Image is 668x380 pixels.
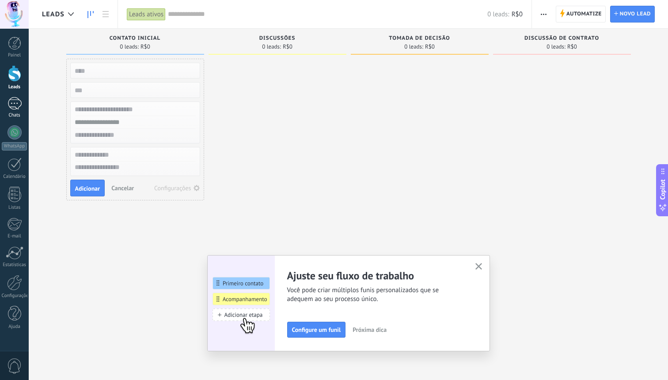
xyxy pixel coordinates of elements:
div: Configurações [154,185,191,191]
a: Leads [83,6,98,23]
span: 0 leads: [120,44,139,49]
a: Novo lead [610,6,655,23]
span: Tomada de decisão [389,35,450,41]
button: Próxima dica [349,323,391,336]
span: Cancelar [111,184,134,192]
button: Adicionar [70,180,105,196]
span: R$0 [512,10,523,19]
span: Configure um funil [292,327,341,333]
h2: Ajuste seu fluxo de trabalho [287,269,465,282]
div: Ajuda [2,324,27,330]
a: Lista [98,6,113,23]
span: R$0 [425,44,435,49]
span: Discussões [259,35,296,41]
div: Contato inicial [71,35,200,43]
div: Estatísticas [2,262,27,268]
div: WhatsApp [2,142,27,150]
div: Discussões [213,35,342,43]
span: 0 leads: [262,44,281,49]
div: Discussão de contrato [497,35,626,43]
div: Leads [2,84,27,90]
span: R$0 [140,44,150,49]
div: Listas [2,205,27,211]
button: Configurações [151,182,203,194]
span: R$0 [283,44,292,49]
span: Novo lead [620,6,651,22]
span: Automatize [566,6,602,22]
div: Chats [2,113,27,118]
span: 0 leads: [404,44,423,49]
span: Discussão de contrato [524,35,599,41]
button: Cancelar [108,181,137,195]
div: E-mail [2,233,27,239]
span: Copilot [658,179,667,199]
button: Configure um funil [287,322,346,338]
span: Próxima dica [353,327,387,333]
span: Leads [42,10,65,19]
button: Mais [537,6,550,23]
div: Configurações [2,293,27,299]
div: Painel [2,53,27,58]
a: Automatize [556,6,606,23]
span: 0 leads: [547,44,566,49]
span: Você pode criar múltiplos funis personalizados que se adequem ao seu processo único. [287,286,465,304]
span: R$0 [567,44,577,49]
div: Tomada de decisão [355,35,484,43]
span: Contato inicial [110,35,160,41]
span: 0 leads: [487,10,509,19]
div: Leads ativos [127,8,166,21]
div: Calendário [2,174,27,180]
span: Adicionar [75,185,100,192]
